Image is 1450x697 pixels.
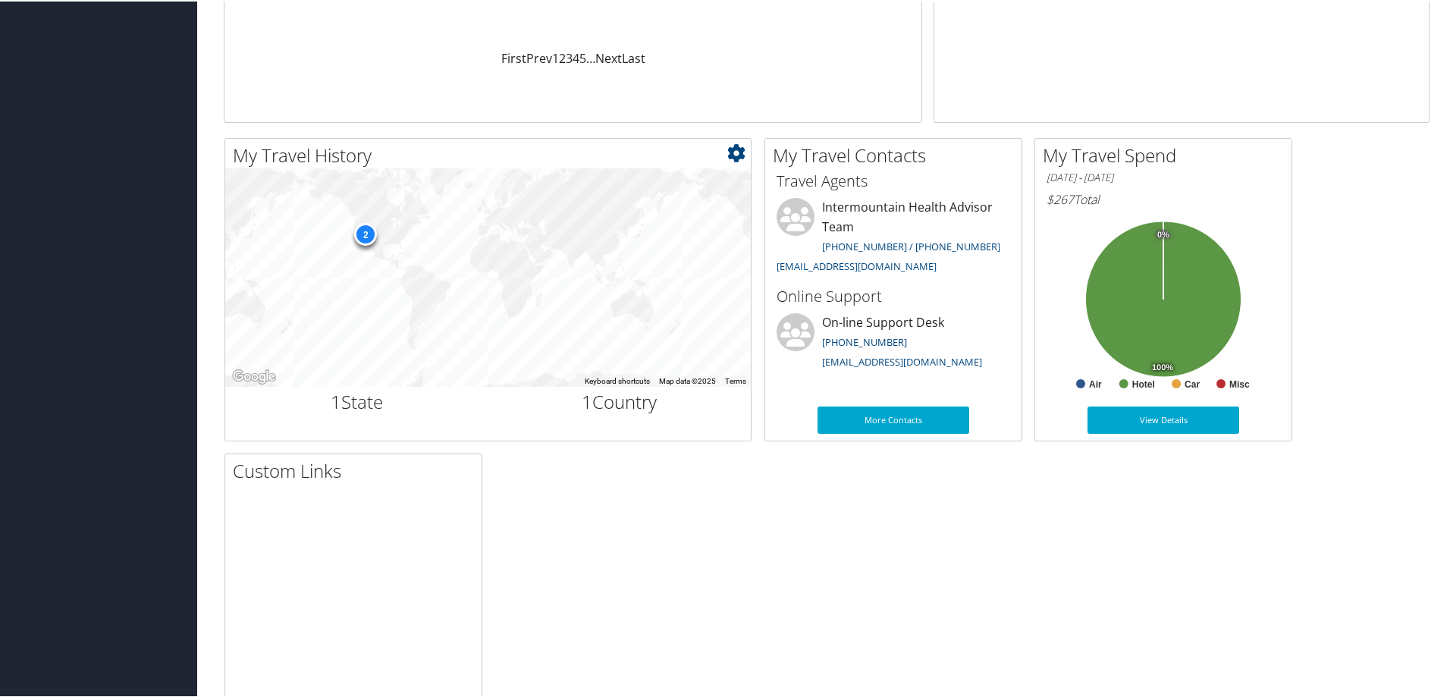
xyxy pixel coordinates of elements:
li: Intermountain Health Advisor Team [769,196,1018,278]
h2: My Travel Contacts [773,141,1022,167]
h3: Travel Agents [777,169,1010,190]
h2: My Travel Spend [1043,141,1292,167]
div: 2 [354,221,377,244]
text: Misc [1229,378,1250,388]
span: 1 [331,388,341,413]
a: 2 [559,49,566,65]
a: Terms (opens in new tab) [725,375,746,384]
h2: State [237,388,477,413]
h2: My Travel History [233,141,751,167]
a: 5 [579,49,586,65]
a: 1 [552,49,559,65]
img: Google [229,366,279,385]
tspan: 100% [1152,362,1173,371]
a: More Contacts [818,405,969,432]
a: 3 [566,49,573,65]
a: Last [622,49,645,65]
text: Air [1089,378,1102,388]
a: 4 [573,49,579,65]
span: 1 [582,388,592,413]
tspan: 0% [1157,229,1169,238]
a: Next [595,49,622,65]
text: Car [1185,378,1200,388]
text: Hotel [1132,378,1155,388]
h6: [DATE] - [DATE] [1047,169,1280,184]
h2: Custom Links [233,457,482,482]
a: Prev [526,49,552,65]
h6: Total [1047,190,1280,206]
span: $267 [1047,190,1074,206]
a: First [501,49,526,65]
a: Open this area in Google Maps (opens a new window) [229,366,279,385]
a: [EMAIL_ADDRESS][DOMAIN_NAME] [822,353,982,367]
h3: Online Support [777,284,1010,306]
h2: Country [500,388,740,413]
span: Map data ©2025 [659,375,716,384]
span: … [586,49,595,65]
li: On-line Support Desk [769,312,1018,374]
button: Keyboard shortcuts [585,375,650,385]
a: [PHONE_NUMBER] [822,334,907,347]
a: [EMAIL_ADDRESS][DOMAIN_NAME] [777,258,937,272]
a: View Details [1087,405,1239,432]
a: [PHONE_NUMBER] / [PHONE_NUMBER] [822,238,1000,252]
